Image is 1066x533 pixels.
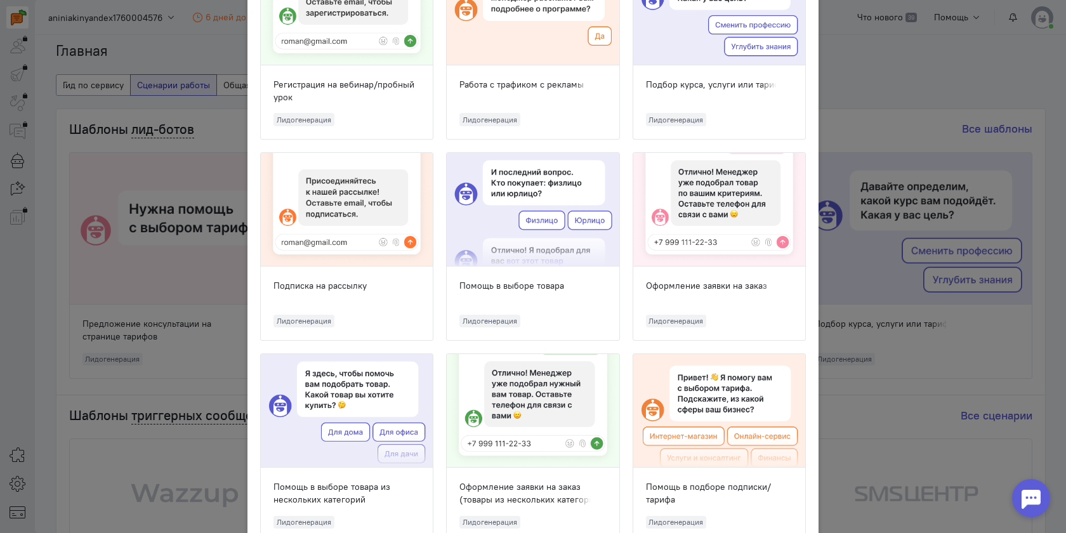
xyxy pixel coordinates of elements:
[273,315,334,328] span: Лидогенерация
[646,113,707,126] span: Лидогенерация
[459,480,606,506] div: Оформление заявки на заказ (товары из нескольких категорий)
[459,516,520,529] span: Лидогенерация
[273,113,334,126] span: Лидогенерация
[646,480,793,506] div: Помощь в подборе подписки/тарифа
[273,480,420,506] div: Помощь в выборе товара из нескольких категорий
[273,279,420,292] div: Подписка на рассылку
[646,279,793,292] div: Оформление заявки на заказ
[459,78,606,91] div: Работа с трафиком с рекламы
[646,516,707,529] span: Лидогенерация
[459,279,606,292] div: Помощь в выборе товара
[646,315,707,328] span: Лидогенерация
[646,78,793,91] div: Подбор курса, услуги или тарифа
[459,113,520,126] span: Лидогенерация
[459,315,520,328] span: Лидогенерация
[273,516,334,529] span: Лидогенерация
[273,78,420,103] div: Регистрация на вебинар/пробный урок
